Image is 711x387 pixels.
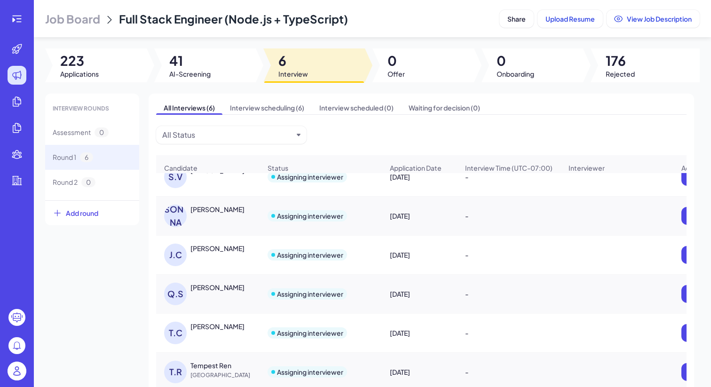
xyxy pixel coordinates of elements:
span: Waiting for decision (0) [401,101,488,114]
div: [DATE] [382,359,457,385]
div: INTERVIEW ROUNDS [45,97,139,120]
div: Assigning interviewer [277,172,343,182]
div: - [458,203,560,229]
div: J.C [164,244,187,266]
button: All Status [162,129,293,141]
span: Interview Time (UTC-07:00) [465,163,553,173]
span: Full Stack Engineer (Node.js + TypeScript) [119,12,348,26]
span: Assessment [53,127,91,137]
span: Interview [278,69,308,79]
span: Job Board [45,11,100,26]
div: - [458,281,560,307]
div: [DATE] [382,281,457,307]
span: 41 [169,52,211,69]
span: 6 [278,52,308,69]
span: Interviewer [569,163,605,173]
span: 0 [81,177,95,187]
div: Tempest Ren [190,361,231,370]
span: [GEOGRAPHIC_DATA] [190,371,261,380]
div: Assigning interviewer [277,211,343,221]
div: Johans Ballestar [190,205,245,214]
span: Status [268,163,288,173]
span: Interview scheduling (6) [222,101,312,114]
span: Action [681,163,702,173]
div: Assigning interviewer [277,289,343,299]
div: Q.S [164,283,187,305]
span: Upload Resume [545,15,595,23]
div: Assigning interviewer [277,250,343,260]
span: Offer [387,69,405,79]
span: Share [507,15,526,23]
span: Rejected [606,69,635,79]
div: - [458,164,560,190]
span: Applications [60,69,99,79]
button: Upload Resume [537,10,603,28]
span: 0 [95,127,109,137]
span: Candidate [164,163,197,173]
span: Round 2 [53,177,78,187]
div: All Status [162,129,195,141]
div: [DATE] [382,320,457,346]
button: Add round [45,200,139,225]
div: Quantong Shen [190,283,245,292]
div: Justina Cho [190,244,245,253]
span: 223 [60,52,99,69]
div: Assigning interviewer [277,367,343,377]
div: T.R [164,361,187,383]
div: [PERSON_NAME] [164,205,187,227]
div: [DATE] [382,164,457,190]
div: Tye Coleman [190,322,245,331]
span: Add round [66,208,98,218]
span: 0 [497,52,534,69]
div: - [458,359,560,385]
span: Interview scheduled (0) [312,101,401,114]
span: 0 [387,52,405,69]
span: 6 [80,152,93,162]
span: 176 [606,52,635,69]
div: - [458,320,560,346]
span: AI-Screening [169,69,211,79]
button: Share [499,10,534,28]
img: user_logo.png [8,362,26,380]
button: View Job Description [607,10,700,28]
div: [DATE] [382,242,457,268]
span: Application Date [390,163,442,173]
span: All Interviews (6) [156,101,222,114]
div: [DATE] [382,203,457,229]
div: T.C [164,322,187,344]
div: Assigning interviewer [277,328,343,338]
span: View Job Description [627,15,692,23]
div: - [458,242,560,268]
div: S.V [164,166,187,188]
span: Round 1 [53,152,76,162]
span: Onboarding [497,69,534,79]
